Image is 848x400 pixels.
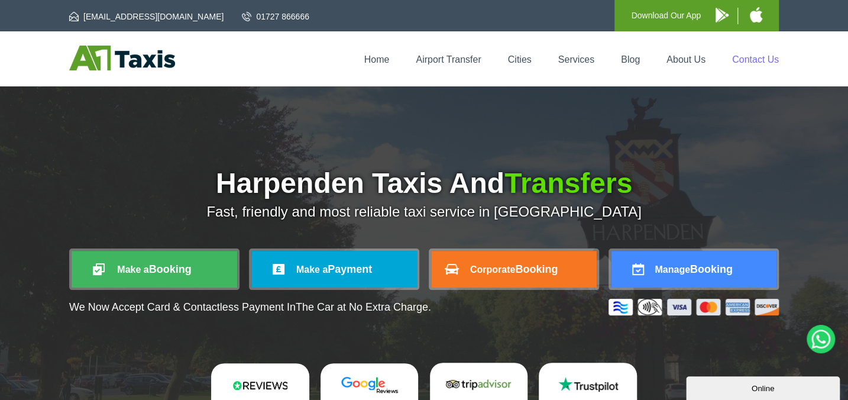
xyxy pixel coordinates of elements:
[72,251,237,288] a: Make aBooking
[716,8,729,22] img: A1 Taxis Android App
[416,54,481,64] a: Airport Transfer
[750,7,762,22] img: A1 Taxis iPhone App
[686,374,842,400] iframe: chat widget
[251,251,417,288] a: Make aPayment
[334,376,405,394] img: Google
[364,54,390,64] a: Home
[504,167,632,199] span: Transfers
[296,301,431,313] span: The Car at No Extra Charge.
[666,54,705,64] a: About Us
[609,299,779,315] img: Credit And Debit Cards
[552,376,623,393] img: Trustpilot
[69,11,224,22] a: [EMAIL_ADDRESS][DOMAIN_NAME]
[296,264,328,275] span: Make a
[558,54,594,64] a: Services
[621,54,640,64] a: Blog
[470,264,515,275] span: Corporate
[631,8,701,23] p: Download Our App
[655,264,690,275] span: Manage
[69,169,779,198] h1: Harpenden Taxis And
[431,251,597,288] a: CorporateBooking
[443,376,514,393] img: Tripadvisor
[69,204,779,220] p: Fast, friendly and most reliable taxi service in [GEOGRAPHIC_DATA]
[225,376,296,394] img: Reviews.io
[69,301,431,314] p: We Now Accept Card & Contactless Payment In
[732,54,779,64] a: Contact Us
[69,46,175,70] img: A1 Taxis St Albans LTD
[508,54,532,64] a: Cities
[611,251,776,288] a: ManageBooking
[242,11,309,22] a: 01727 866666
[117,264,148,275] span: Make a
